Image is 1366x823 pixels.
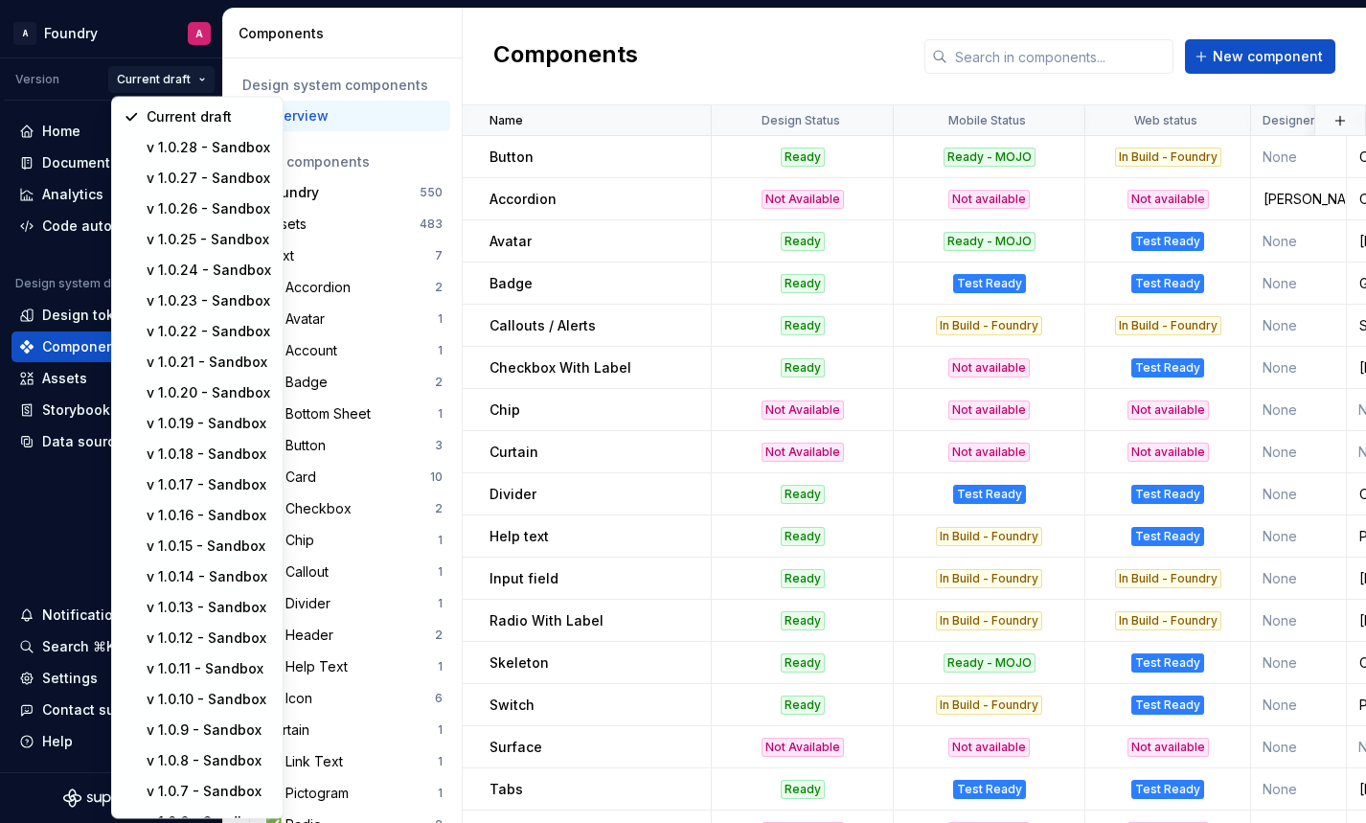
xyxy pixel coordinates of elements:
[147,690,271,709] div: v 1.0.10 - Sandbox
[147,199,271,218] div: v 1.0.26 - Sandbox
[147,567,271,586] div: v 1.0.14 - Sandbox
[147,169,271,188] div: v 1.0.27 - Sandbox
[147,659,271,678] div: v 1.0.11 - Sandbox
[147,383,271,402] div: v 1.0.20 - Sandbox
[147,506,271,525] div: v 1.0.16 - Sandbox
[147,230,271,249] div: v 1.0.25 - Sandbox
[147,751,271,770] div: v 1.0.8 - Sandbox
[147,138,271,157] div: v 1.0.28 - Sandbox
[147,414,271,433] div: v 1.0.19 - Sandbox
[147,475,271,494] div: v 1.0.17 - Sandbox
[147,353,271,372] div: v 1.0.21 - Sandbox
[147,598,271,617] div: v 1.0.13 - Sandbox
[147,537,271,556] div: v 1.0.15 - Sandbox
[147,322,271,341] div: v 1.0.22 - Sandbox
[147,261,271,280] div: v 1.0.24 - Sandbox
[147,107,271,126] div: Current draft
[147,782,271,801] div: v 1.0.7 - Sandbox
[147,291,271,310] div: v 1.0.23 - Sandbox
[147,720,271,740] div: v 1.0.9 - Sandbox
[147,445,271,464] div: v 1.0.18 - Sandbox
[147,629,271,648] div: v 1.0.12 - Sandbox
